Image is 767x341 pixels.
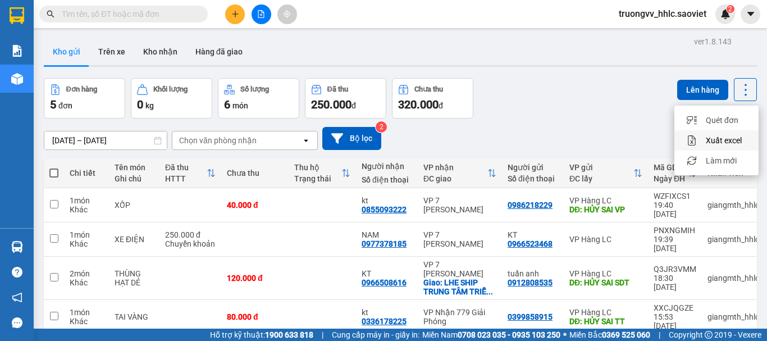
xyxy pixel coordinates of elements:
div: 250.000 đ [165,230,216,239]
button: Bộ lọc [322,127,381,150]
div: 15:53 [DATE] [654,312,696,330]
div: 0912808535 [508,278,553,287]
button: caret-down [741,4,760,24]
img: warehouse-icon [11,73,23,85]
sup: 2 [376,121,387,133]
div: XE ĐIỆN [115,235,154,244]
div: THÙNG HẠT DẺ [115,269,154,287]
div: 1 món [70,308,103,317]
th: Toggle SortBy [564,158,648,188]
svg: open [302,136,311,145]
div: VP 7 [PERSON_NAME] [423,260,496,278]
div: DĐ: HỦY SAI VP [569,205,642,214]
button: plus [225,4,245,24]
button: file-add [252,4,271,24]
div: 40.000 đ [227,201,283,210]
div: Ghi chú [115,174,154,183]
div: Mã GD [654,163,687,172]
span: 6 [224,98,230,111]
div: KT [362,269,412,278]
span: plus [231,10,239,18]
span: | [659,329,660,341]
button: Chưa thu320.000đ [392,78,473,119]
span: Làm mới [706,155,737,166]
div: Chưa thu [227,169,283,178]
span: message [12,317,22,328]
strong: 0369 525 060 [602,330,650,339]
div: Trạng thái [294,174,341,183]
span: 0 [137,98,143,111]
img: logo-vxr [10,7,24,24]
button: Hàng đã giao [186,38,252,65]
th: Toggle SortBy [648,158,702,188]
span: Cung cấp máy in - giấy in: [332,329,419,341]
div: 18:30 [DATE] [654,274,696,292]
div: ĐC lấy [569,174,633,183]
div: 120.000 đ [227,274,283,283]
input: Select a date range. [44,131,167,149]
div: Chọn văn phòng nhận [179,135,257,146]
div: tuấn anh [508,269,558,278]
div: 0336178225 [362,317,407,326]
th: Toggle SortBy [289,158,356,188]
span: search [47,10,54,18]
div: 80.000 đ [227,312,283,321]
span: file-add [257,10,265,18]
div: Khác [70,317,103,326]
div: Thu hộ [294,163,341,172]
div: VP gửi [569,163,633,172]
div: Ngày ĐH [654,174,687,183]
div: HTTT [165,174,207,183]
div: 0966508616 [362,278,407,287]
button: Kho gửi [44,38,89,65]
button: Trên xe [89,38,134,65]
div: Q3JR3VMM [654,265,696,274]
div: PNXNGMIH [654,226,696,235]
button: Số lượng6món [218,78,299,119]
span: Quét đơn [706,115,738,126]
span: Miền Bắc [569,329,650,341]
div: VP Nhận 779 Giải Phóng [423,308,496,326]
span: 320.000 [398,98,439,111]
div: Đơn hàng [66,85,97,93]
div: 19:40 [DATE] [654,201,696,219]
button: Đơn hàng5đơn [44,78,125,119]
div: Khối lượng [153,85,188,93]
span: Miền Nam [422,329,560,341]
button: Khối lượng0kg [131,78,212,119]
img: warehouse-icon [11,241,23,253]
span: caret-down [746,9,756,19]
div: TAI VÀNG [115,312,154,321]
span: | [322,329,323,341]
button: aim [277,4,297,24]
div: 0986218229 [508,201,553,210]
div: VP 7 [PERSON_NAME] [423,196,496,214]
div: Số điện thoại [508,174,558,183]
span: đ [351,101,356,110]
div: XỐP [115,201,154,210]
div: Người gửi [508,163,558,172]
button: Lên hàng [677,80,728,100]
div: Khác [70,278,103,287]
span: ⚪️ [563,333,567,337]
div: KT [508,230,558,239]
div: Chưa thu [414,85,443,93]
span: 2 [728,5,732,13]
div: Đã thu [165,163,207,172]
div: ver 1.8.143 [694,35,732,48]
strong: 0708 023 035 - 0935 103 250 [458,330,560,339]
span: truongvv_hhlc.saoviet [610,7,715,21]
div: VP Hàng LC [569,269,642,278]
div: DĐ: HỦY SAI SDT [569,278,642,287]
button: Kho nhận [134,38,186,65]
div: Đã thu [327,85,348,93]
div: 2 món [70,269,103,278]
div: ĐC giao [423,174,487,183]
div: DĐ: HỦY SAI TT [569,317,642,326]
span: ... [486,287,493,296]
div: NAM [362,230,412,239]
div: 0977378185 [362,239,407,248]
span: notification [12,292,22,303]
div: kt [362,308,412,317]
ul: Menu [674,106,759,175]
